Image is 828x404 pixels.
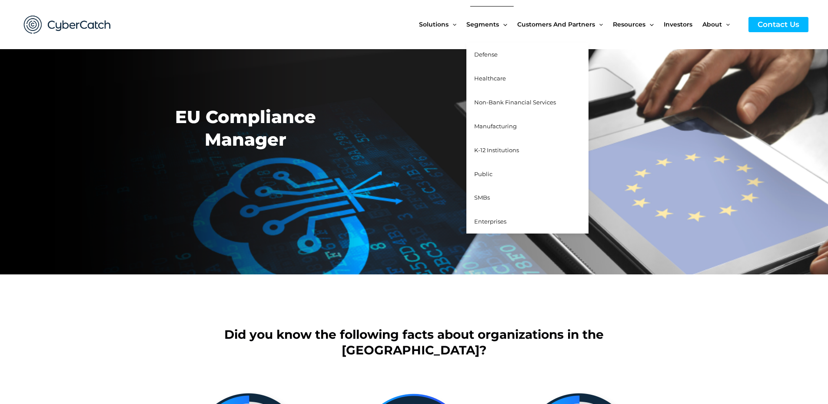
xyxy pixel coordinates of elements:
a: Defense [466,43,589,67]
span: Enterprises [474,218,506,225]
span: Defense [474,51,498,58]
a: Manufacturing [466,114,589,138]
span: Manufacturing [474,123,517,130]
span: Non-Bank Financial Services [474,99,556,106]
a: Contact Us [748,17,808,32]
a: Healthcare [466,67,589,90]
span: Healthcare [474,75,506,82]
h2: EU Compliance Manager [171,106,320,151]
h2: Did you know the following facts about organizations in the [GEOGRAPHIC_DATA]? [171,327,658,358]
span: About [702,6,722,43]
span: Customers and Partners [517,6,595,43]
span: K-12 Institutions [474,147,519,154]
span: Investors [664,6,692,43]
span: Segments [466,6,499,43]
a: K-12 Institutions [466,138,589,162]
a: SMBs [466,186,589,210]
a: Public [466,162,589,186]
a: Investors [664,6,702,43]
span: Solutions [419,6,449,43]
span: Menu Toggle [595,6,603,43]
span: Menu Toggle [499,6,507,43]
span: Public [474,170,492,177]
span: Resources [613,6,645,43]
a: Enterprises [466,210,589,234]
a: Non-Bank Financial Services [466,90,589,114]
span: Menu Toggle [722,6,730,43]
span: Menu Toggle [449,6,456,43]
span: SMBs [474,194,490,201]
img: CyberCatch [15,7,120,43]
span: Menu Toggle [645,6,653,43]
nav: Site Navigation: New Main Menu [419,6,740,43]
